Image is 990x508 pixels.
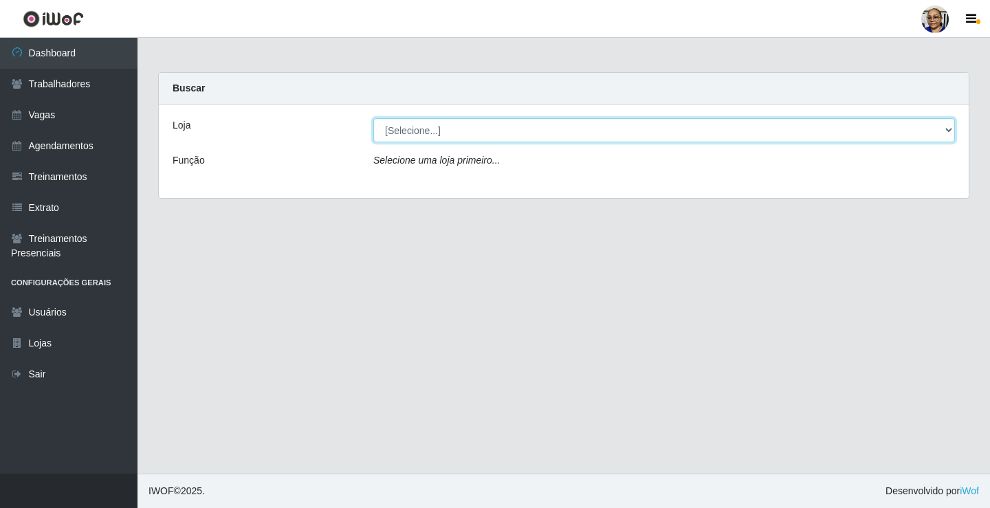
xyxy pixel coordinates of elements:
[148,485,174,496] span: IWOF
[885,484,979,498] span: Desenvolvido por
[960,485,979,496] a: iWof
[23,10,84,27] img: CoreUI Logo
[373,155,500,166] i: Selecione uma loja primeiro...
[173,118,190,133] label: Loja
[148,484,205,498] span: © 2025 .
[173,153,205,168] label: Função
[173,82,205,93] strong: Buscar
